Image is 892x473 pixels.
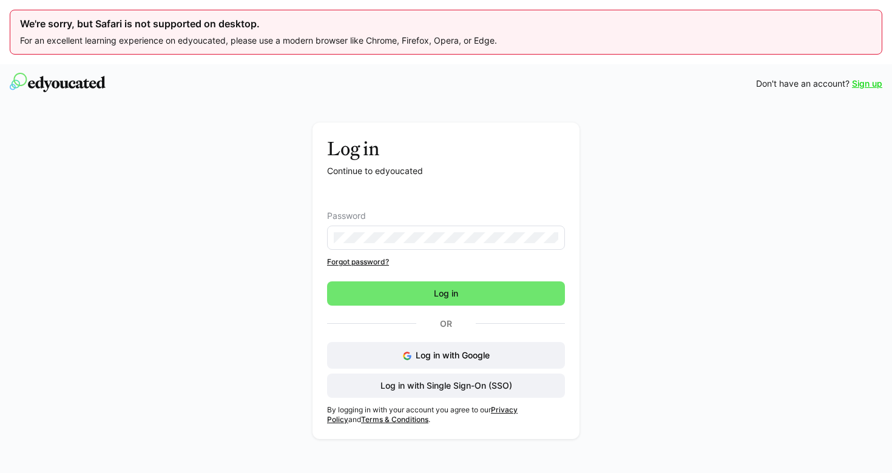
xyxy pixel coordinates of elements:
span: Password [327,211,366,221]
span: Log in with Google [416,350,490,360]
button: Log in [327,281,565,306]
span: Log in with Single Sign-On (SSO) [379,380,514,392]
img: edyoucated [10,73,106,92]
p: By logging in with your account you agree to our and . [327,405,565,424]
button: Log in with Single Sign-On (SSO) [327,374,565,398]
p: For an excellent learning experience on edyoucated, please use a modern browser like Chrome, Fire... [20,35,872,47]
span: Don't have an account? [756,78,850,90]
a: Privacy Policy [327,405,518,424]
div: We're sorry, but Safari is not supported on desktop. [20,18,872,30]
a: Sign up [852,78,882,90]
p: Or [416,315,476,332]
button: Log in with Google [327,342,565,369]
span: Log in [432,287,460,300]
p: Continue to edyoucated [327,165,565,177]
a: Terms & Conditions [361,415,428,424]
a: Forgot password? [327,257,565,267]
h3: Log in [327,137,565,160]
